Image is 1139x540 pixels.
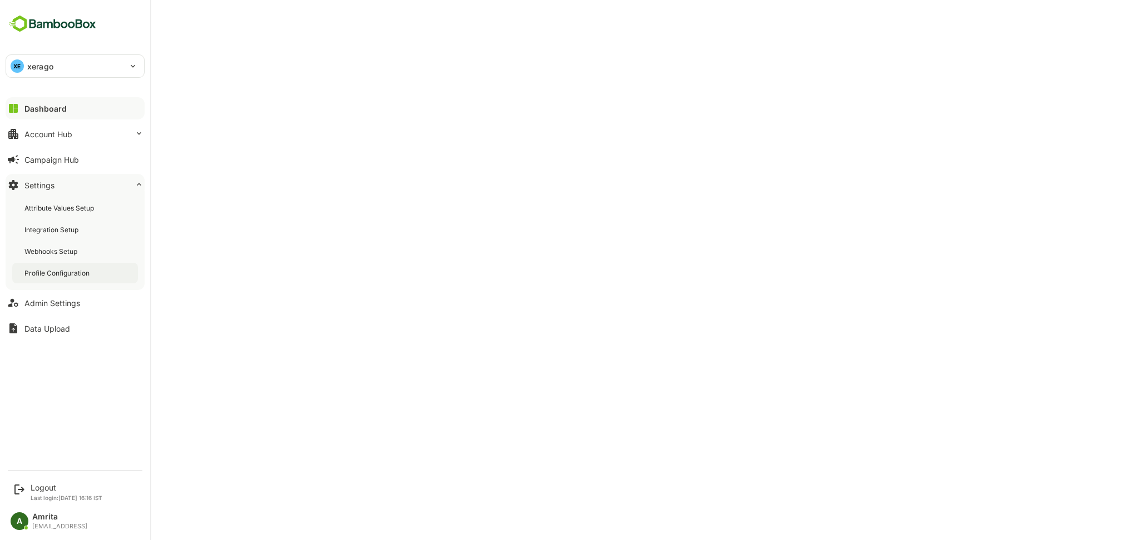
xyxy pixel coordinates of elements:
div: Campaign Hub [24,155,79,164]
img: BambooboxFullLogoMark.5f36c76dfaba33ec1ec1367b70bb1252.svg [6,13,100,34]
div: Profile Configuration [24,268,92,278]
div: Data Upload [24,324,70,333]
div: A [11,512,28,530]
div: Logout [31,483,102,492]
div: Webhooks Setup [24,247,80,256]
div: Integration Setup [24,225,81,234]
button: Campaign Hub [6,148,145,171]
div: Account Hub [24,129,72,139]
button: Admin Settings [6,292,145,314]
div: XExerago [6,55,144,77]
div: [EMAIL_ADDRESS] [32,523,87,530]
div: Settings [24,181,55,190]
div: Admin Settings [24,298,80,308]
button: Dashboard [6,97,145,119]
button: Settings [6,174,145,196]
div: Dashboard [24,104,67,113]
p: Last login: [DATE] 16:16 IST [31,494,102,501]
div: Amrita [32,512,87,522]
button: Account Hub [6,123,145,145]
div: Attribute Values Setup [24,203,96,213]
button: Data Upload [6,317,145,339]
p: xerago [27,61,53,72]
div: XE [11,59,24,73]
